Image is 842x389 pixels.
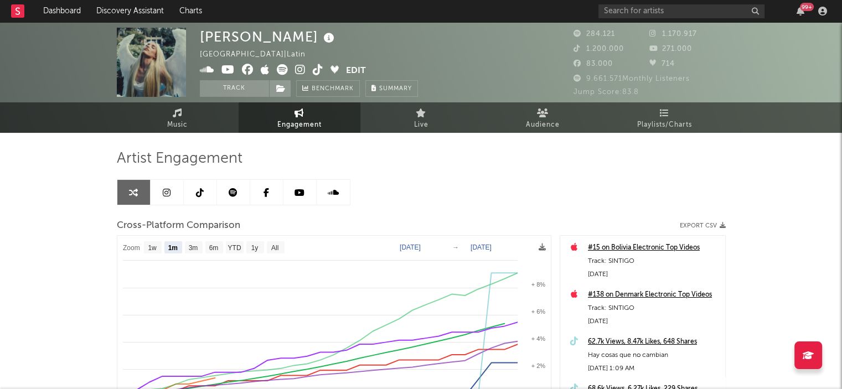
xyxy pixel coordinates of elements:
[200,80,269,97] button: Track
[400,243,421,251] text: [DATE]
[800,3,814,11] div: 99 +
[251,244,258,252] text: 1y
[531,308,545,315] text: + 6%
[379,86,412,92] span: Summary
[574,30,615,38] span: 284.121
[588,349,720,362] div: Hay cosas que no cambian
[167,118,188,132] span: Music
[574,89,639,96] span: Jump Score: 83.8
[531,281,545,288] text: + 8%
[296,80,360,97] a: Benchmark
[117,219,240,232] span: Cross-Platform Comparison
[271,244,278,252] text: All
[148,244,157,252] text: 1w
[588,255,720,268] div: Track: SINTIGO
[209,244,218,252] text: 6m
[588,335,720,349] a: 62.7k Views, 8.47k Likes, 648 Shares
[228,244,241,252] text: YTD
[360,102,482,133] a: Live
[637,118,692,132] span: Playlists/Charts
[604,102,726,133] a: Playlists/Charts
[588,315,720,328] div: [DATE]
[797,7,804,15] button: 99+
[117,102,239,133] a: Music
[649,60,675,68] span: 714
[471,243,492,251] text: [DATE]
[312,82,354,96] span: Benchmark
[526,118,560,132] span: Audience
[168,244,177,252] text: 1m
[414,118,428,132] span: Live
[588,241,720,255] a: #15 on Bolivia Electronic Top Videos
[588,362,720,375] div: [DATE] 1:09 AM
[574,75,690,82] span: 9.661.571 Monthly Listeners
[346,64,366,78] button: Edit
[588,268,720,281] div: [DATE]
[574,60,613,68] span: 83.000
[188,244,198,252] text: 3m
[649,45,692,53] span: 271.000
[598,4,764,18] input: Search for artists
[649,30,697,38] span: 1.170.917
[452,243,459,251] text: →
[277,118,322,132] span: Engagement
[574,45,624,53] span: 1.200.000
[117,152,242,165] span: Artist Engagement
[482,102,604,133] a: Audience
[200,28,337,46] div: [PERSON_NAME]
[200,48,318,61] div: [GEOGRAPHIC_DATA] | Latin
[588,288,720,302] a: #138 on Denmark Electronic Top Videos
[680,222,726,229] button: Export CSV
[239,102,360,133] a: Engagement
[123,244,140,252] text: Zoom
[531,362,545,369] text: + 2%
[365,80,418,97] button: Summary
[531,335,545,342] text: + 4%
[588,302,720,315] div: Track: SINTIGO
